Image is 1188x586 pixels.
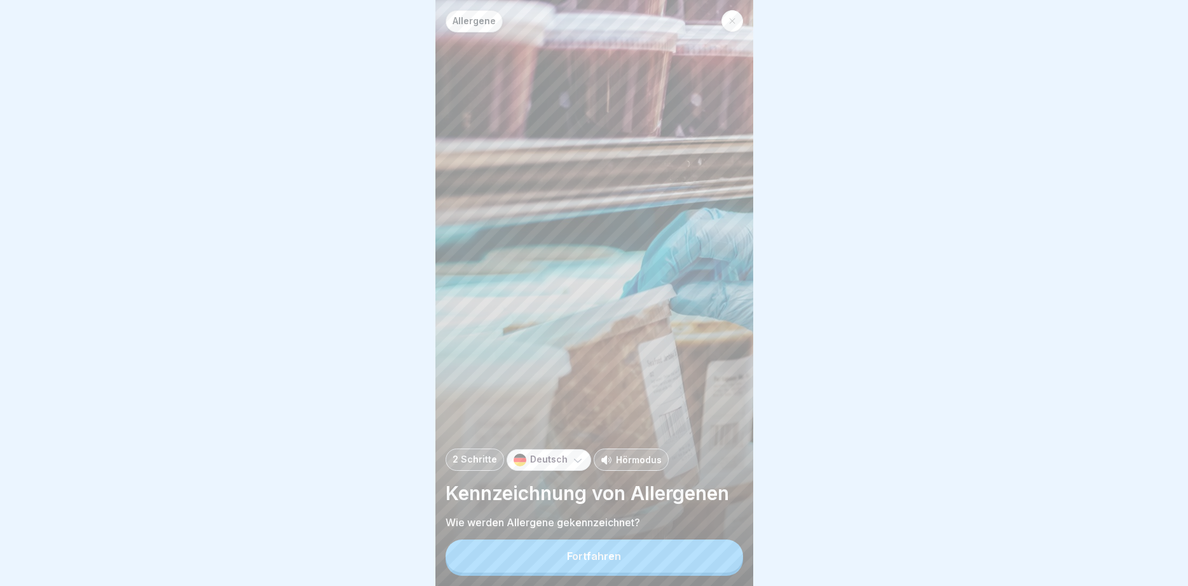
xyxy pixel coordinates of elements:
[514,454,526,466] img: de.svg
[446,540,743,573] button: Fortfahren
[446,481,743,505] p: Kennzeichnung von Allergenen
[616,453,662,466] p: Hörmodus
[446,515,743,529] p: Wie werden Allergene gekennzeichnet?
[530,454,568,465] p: Deutsch
[453,454,497,465] p: 2 Schritte
[567,550,621,562] div: Fortfahren
[453,16,496,27] p: Allergene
